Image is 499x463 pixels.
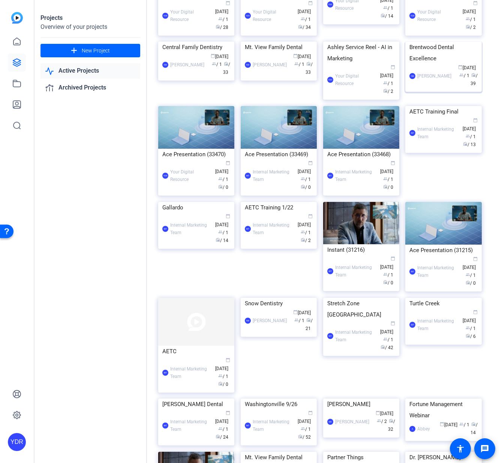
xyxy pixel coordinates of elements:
span: / 1 [301,230,311,235]
div: Projects [40,13,140,22]
span: group [383,81,388,85]
span: radio [383,280,388,284]
div: Internal Marketing Team [253,168,294,183]
div: YDR [162,173,168,179]
span: calendar_today [211,54,215,58]
span: / 24 [216,435,228,440]
div: Your Digital Resource [417,8,459,23]
span: / 1 [383,81,393,86]
span: [DATE] [463,118,478,131]
div: Dr. [PERSON_NAME] [409,452,477,463]
div: Partner Things [327,452,395,463]
div: Internal Marketing Team [253,221,294,236]
span: / 1 [466,273,476,278]
mat-icon: message [480,444,489,453]
div: Ace Presentation (33469) [245,149,313,160]
span: radio [298,434,303,439]
mat-icon: accessibility [456,444,465,453]
span: [DATE] [463,1,478,14]
span: [DATE] [298,214,313,227]
span: calendar_today [391,321,395,326]
div: IMT [327,268,333,274]
span: calendar_today [473,1,478,5]
span: / 1 [383,177,393,182]
div: YDR [245,13,251,19]
span: radio [298,24,303,29]
span: group [294,318,299,322]
span: / 0 [218,185,228,190]
span: group [383,272,388,276]
span: group [466,272,470,277]
span: / 1 [383,6,393,11]
span: / 14 [381,13,393,19]
span: radio [218,381,223,386]
div: YDR [327,1,333,7]
span: / 32 [388,419,395,432]
div: Instant (31216) [327,244,395,255]
span: / 1 [218,374,228,379]
span: / 1 [218,17,228,22]
div: YDR [327,77,333,83]
span: [DATE] [376,411,393,416]
div: Your Digital Resource [170,168,211,183]
span: calendar_today [308,161,313,165]
span: / 1 [301,177,311,182]
span: / 0 [301,185,311,190]
span: / 1 [383,337,393,342]
div: Internal Marketing Team [417,264,459,279]
span: / 1 [294,318,304,323]
span: calendar_today [376,411,380,415]
span: [DATE] [440,422,457,427]
span: / 1 [218,427,228,432]
span: calendar_today [293,54,298,58]
span: group [466,326,470,330]
span: radio [301,184,305,189]
div: Overview of your projects [40,22,140,31]
span: radio [381,13,385,18]
div: AETC [162,346,230,357]
span: / 2 [301,238,311,243]
div: Your Digital Resource [170,8,211,23]
span: / 33 [223,62,230,75]
a: Archived Projects [40,80,140,96]
div: Ace Presentation (33470) [162,149,230,160]
div: [PERSON_NAME] [170,61,204,69]
div: NM [327,419,333,425]
span: / 1 [466,134,476,139]
span: / 28 [216,25,228,30]
span: radio [224,61,228,66]
a: Active Projects [40,63,140,79]
span: calendar_today [226,161,230,165]
span: radio [471,73,476,77]
span: group [301,426,305,431]
div: IMT [409,130,415,136]
span: calendar_today [473,310,478,314]
div: Ace Presentation (31215) [409,245,477,256]
span: / 2 [466,25,476,30]
span: group [218,373,223,378]
div: IMT [162,226,168,232]
div: NM [245,318,251,324]
div: YDR [409,13,415,19]
span: / 1 [301,17,311,22]
span: / 14 [216,238,228,243]
span: group [294,61,299,66]
div: Central Family Dentistry [162,42,230,53]
span: radio [381,345,385,349]
div: IMT [327,173,333,179]
div: IMT [409,269,415,275]
span: / 2 [377,419,387,424]
div: [PERSON_NAME] Dental [162,399,230,410]
div: NM [409,73,415,79]
div: [PERSON_NAME] [253,61,287,69]
div: Ashley Service Reel - AI in Marketing [327,42,395,64]
span: radio [218,184,223,189]
span: calendar_today [293,310,298,314]
div: Abbey [417,425,430,433]
span: radio [463,142,468,146]
span: / 1 [212,62,222,67]
div: NM [245,62,251,68]
span: group [212,61,216,66]
span: calendar_today [440,422,444,426]
span: group [218,16,223,21]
